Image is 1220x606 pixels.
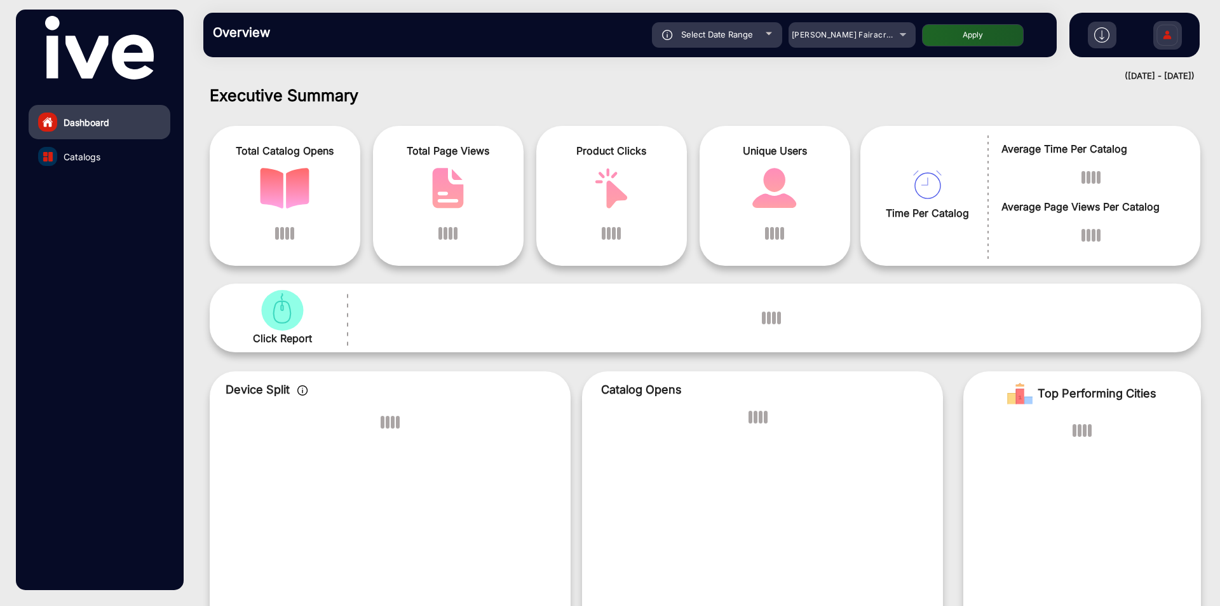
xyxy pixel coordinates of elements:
[1001,141,1181,156] span: Average Time Per Catalog
[43,152,53,162] img: catalog
[191,70,1195,83] div: ([DATE] - [DATE])
[662,30,673,40] img: icon
[219,143,351,158] span: Total Catalog Opens
[29,105,170,139] a: Dashboard
[792,30,918,39] span: [PERSON_NAME] Fairacre Farms
[423,168,473,209] img: catalog
[226,383,290,396] span: Device Split
[601,381,924,398] p: Catalog Opens
[1094,27,1109,43] img: h2download.svg
[1038,381,1156,406] span: Top Performing Cities
[297,385,308,396] img: icon
[42,116,53,128] img: home
[1001,199,1181,214] span: Average Page Views Per Catalog
[64,116,109,129] span: Dashboard
[922,24,1024,46] button: Apply
[253,331,312,346] span: Click Report
[586,168,636,209] img: catalog
[64,150,100,163] span: Catalogs
[1154,15,1181,59] img: Sign%20Up.svg
[913,170,942,199] img: catalog
[260,168,309,209] img: catalog
[383,143,514,158] span: Total Page Views
[45,16,153,79] img: vmg-logo
[257,290,307,331] img: catalog
[1007,381,1033,406] img: Rank image
[29,139,170,174] a: Catalogs
[546,143,677,158] span: Product Clicks
[750,168,799,209] img: catalog
[709,143,841,158] span: Unique Users
[681,29,753,39] span: Select Date Range
[210,86,1201,105] h1: Executive Summary
[213,25,391,40] h3: Overview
